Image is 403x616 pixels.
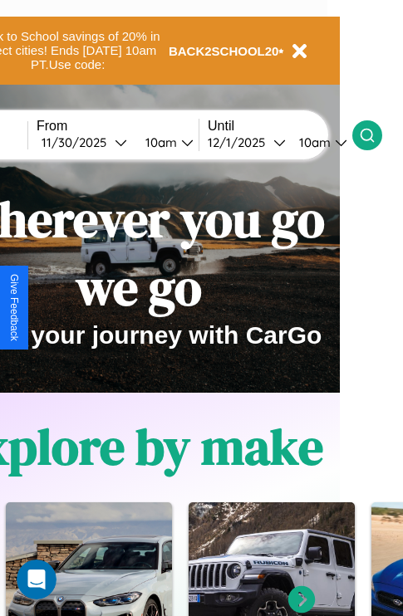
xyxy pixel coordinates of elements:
button: 11/30/2025 [37,134,132,151]
iframe: Intercom live chat [17,560,57,599]
div: 10am [291,134,335,150]
label: Until [208,119,352,134]
b: BACK2SCHOOL20 [169,44,279,58]
div: 11 / 30 / 2025 [42,134,115,150]
div: 12 / 1 / 2025 [208,134,273,150]
div: 10am [137,134,181,150]
div: Give Feedback [8,274,20,341]
button: 10am [132,134,199,151]
button: 10am [286,134,352,151]
label: From [37,119,199,134]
